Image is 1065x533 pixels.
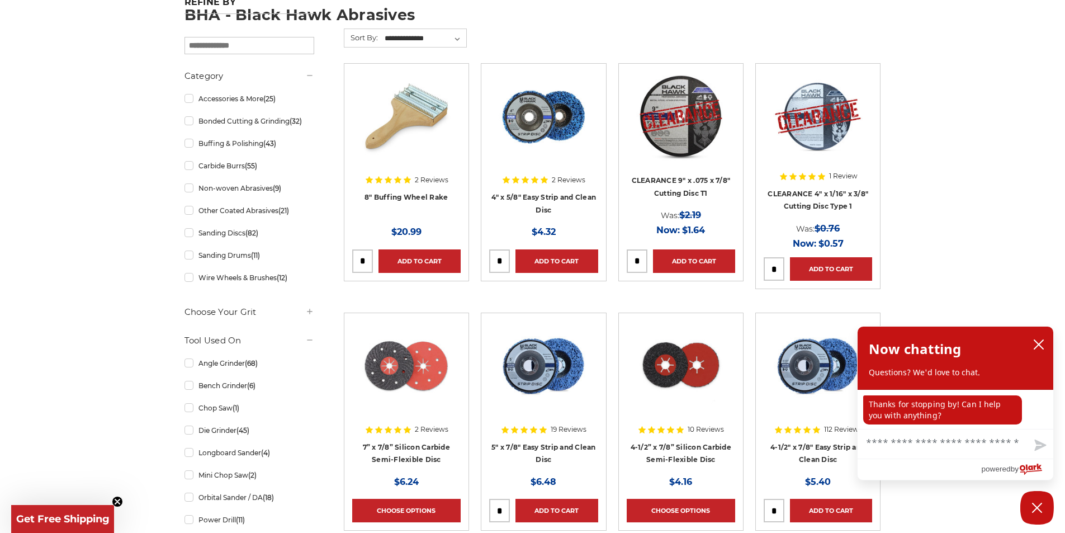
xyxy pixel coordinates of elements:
[818,238,844,249] span: $0.57
[768,190,868,211] a: CLEARANCE 4" x 1/16" x 3/8" Cutting Disc Type 1
[261,449,270,457] span: (4)
[184,443,314,463] a: Longboard Sander
[263,95,276,103] span: (25)
[363,443,450,464] a: 7” x 7/8” Silicon Carbide Semi-Flexible Disc
[248,471,257,479] span: (2)
[247,381,255,390] span: (6)
[636,321,726,411] img: 4.5" x 7/8" Silicon Carbide Semi Flex Disc
[869,367,1042,378] p: Questions? We'd love to chat.
[669,477,692,487] span: $4.16
[352,499,461,522] a: Choose Options
[263,139,276,148] span: (43)
[863,395,1022,424] p: Thanks for stopping by! Can I help you with anything?
[653,249,735,273] a: Add to Cart
[770,321,866,411] img: 4-1/2" x 7/8" Easy Strip and Clean Disc
[273,184,281,192] span: (9)
[764,321,872,430] a: 4-1/2" x 7/8" Easy Strip and Clean Disc
[869,338,961,360] h2: Now chatting
[631,443,731,464] a: 4-1/2” x 7/8” Silicon Carbide Semi-Flexible Disc
[515,249,598,273] a: Add to Cart
[1025,433,1053,459] button: Send message
[245,162,257,170] span: (55)
[352,321,461,430] a: 7" x 7/8" Silicon Carbide Semi Flex Disc
[499,72,588,161] img: 4" x 5/8" easy strip and clean discs
[679,210,701,220] span: $2.19
[532,227,556,237] span: $4.32
[184,246,314,265] a: Sanding Drums
[362,321,451,411] img: 7" x 7/8" Silicon Carbide Semi Flex Disc
[391,227,422,237] span: $20.99
[251,251,260,260] span: (11)
[415,177,448,183] span: 2 Reviews
[290,117,302,125] span: (32)
[184,510,314,530] a: Power Drill
[790,499,872,522] a: Add to Cart
[184,69,314,83] h5: Category
[236,516,245,524] span: (11)
[627,321,735,430] a: 4.5" x 7/8" Silicon Carbide Semi Flex Disc
[489,72,598,180] a: 4" x 5/8" easy strip and clean discs
[184,111,314,131] a: Bonded Cutting & Grinding
[773,72,863,161] img: CLEARANCE 4" x 1/16" x 3/8" Cutting Disc
[11,505,114,533] div: Get Free ShippingClose teaser
[184,488,314,507] a: Orbital Sander / DA
[378,249,461,273] a: Add to Cart
[627,72,735,180] a: CLEARANCE 9" x .075 x 7/8" Cutting Disc T1
[415,426,448,433] span: 2 Reviews
[236,426,249,435] span: (45)
[682,225,705,235] span: $1.64
[394,477,419,487] span: $6.24
[491,193,597,214] a: 4" x 5/8" Easy Strip and Clean Disc
[352,72,461,180] a: 8 inch single handle buffing wheel rake
[277,273,287,282] span: (12)
[184,305,314,319] h5: Choose Your Grit
[764,221,872,236] div: Was:
[184,156,314,176] a: Carbide Burrs
[499,321,588,411] img: blue clean and strip disc
[365,193,448,201] a: 8" Buffing Wheel Rake
[184,465,314,485] a: Mini Chop Saw
[636,72,726,161] img: CLEARANCE 9" x .075 x 7/8" Cutting Disc T1
[632,176,731,197] a: CLEARANCE 9" x .075 x 7/8" Cutting Disc T1
[245,359,258,367] span: (68)
[184,376,314,395] a: Bench Grinder
[233,404,239,412] span: (1)
[184,268,314,287] a: Wire Wheels & Brushes
[245,229,258,237] span: (82)
[491,443,596,464] a: 5" x 7/8" Easy Strip and Clean Disc
[770,443,865,464] a: 4-1/2" x 7/8" Easy Strip and Clean Disc
[16,513,110,525] span: Get Free Shipping
[184,334,314,347] h5: Tool Used On
[656,225,680,235] span: Now:
[344,29,378,46] label: Sort By:
[824,426,862,433] span: 112 Reviews
[857,326,1054,480] div: olark chatbox
[858,390,1053,429] div: chat
[805,477,831,487] span: $5.40
[489,321,598,430] a: blue clean and strip disc
[552,177,585,183] span: 2 Reviews
[688,426,724,433] span: 10 Reviews
[764,72,872,180] a: CLEARANCE 4" x 1/16" x 3/8" Cutting Disc
[184,7,881,22] h1: BHA - Black Hawk Abrasives
[383,30,466,47] select: Sort By:
[184,223,314,243] a: Sanding Discs
[793,238,816,249] span: Now:
[1011,462,1019,476] span: by
[981,459,1053,480] a: Powered by Olark
[981,462,1010,476] span: powered
[515,499,598,522] a: Add to Cart
[362,72,451,161] img: 8 inch single handle buffing wheel rake
[1020,491,1054,525] button: Close Chatbox
[627,499,735,522] a: Choose Options
[184,134,314,153] a: Buffing & Polishing
[184,201,314,220] a: Other Coated Abrasives
[184,178,314,198] a: Non-woven Abrasives
[184,89,314,109] a: Accessories & More
[627,207,735,223] div: Was:
[278,206,289,215] span: (21)
[1030,336,1048,353] button: close chatbox
[184,398,314,418] a: Chop Saw
[184,421,314,440] a: Die Grinder
[263,493,274,502] span: (18)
